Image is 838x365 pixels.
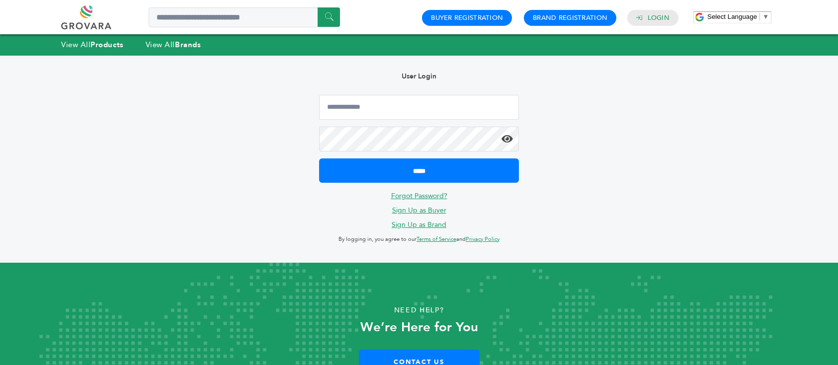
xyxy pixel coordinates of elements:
span: Select Language [707,13,757,20]
a: Terms of Service [417,235,456,243]
input: Search a product or brand... [149,7,340,27]
p: By logging in, you agree to our and [319,233,519,245]
a: View AllProducts [61,40,124,50]
input: Password [319,127,519,151]
p: Need Help? [42,303,796,318]
strong: Products [90,40,123,50]
strong: We’re Here for You [360,318,478,336]
a: Sign Up as Buyer [392,206,446,215]
a: Login [648,13,670,22]
input: Email Address [319,95,519,120]
span: ​ [759,13,760,20]
span: ▼ [762,13,769,20]
a: View AllBrands [146,40,201,50]
b: User Login [402,72,436,81]
a: Buyer Registration [431,13,503,22]
a: Privacy Policy [466,235,500,243]
a: Brand Registration [533,13,607,22]
a: Forgot Password? [391,191,447,201]
a: Sign Up as Brand [392,220,446,229]
a: Select Language​ [707,13,769,20]
strong: Brands [175,40,201,50]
